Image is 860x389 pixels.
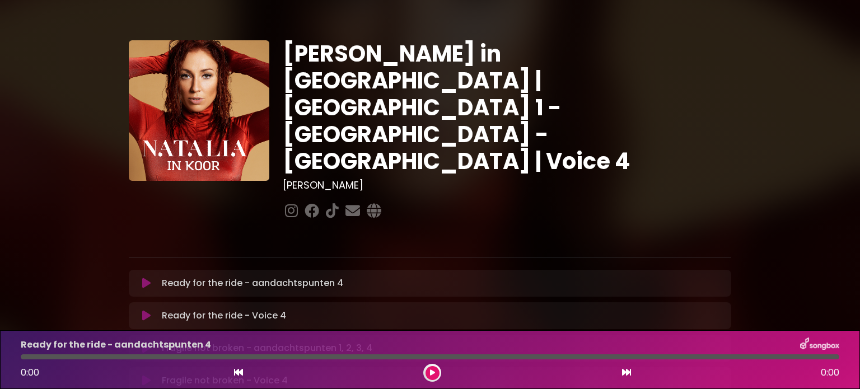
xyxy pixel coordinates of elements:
p: Ready for the ride - Voice 4 [162,309,286,322]
h1: [PERSON_NAME] in [GEOGRAPHIC_DATA] | [GEOGRAPHIC_DATA] 1 - [GEOGRAPHIC_DATA] - [GEOGRAPHIC_DATA] ... [283,40,731,175]
p: Ready for the ride - aandachtspunten 4 [162,276,343,290]
img: YTVS25JmS9CLUqXqkEhs [129,40,269,181]
span: 0:00 [21,366,39,379]
img: songbox-logo-white.png [800,338,839,352]
h3: [PERSON_NAME] [283,179,731,191]
span: 0:00 [821,366,839,379]
p: Ready for the ride - aandachtspunten 4 [21,338,211,351]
